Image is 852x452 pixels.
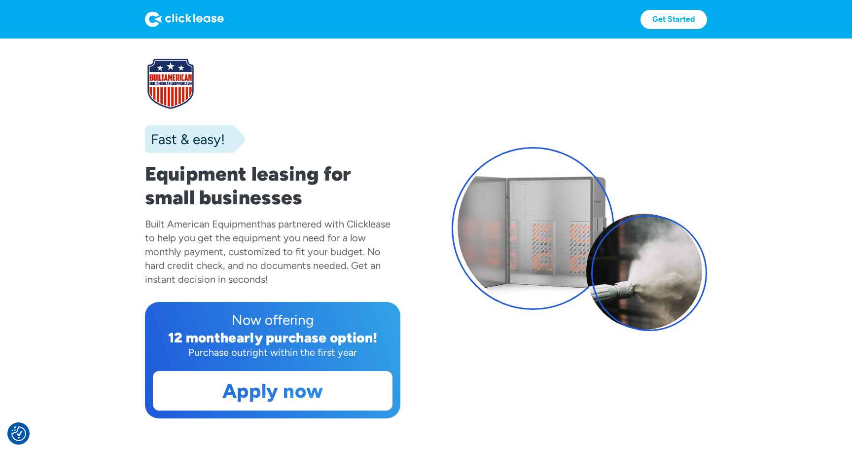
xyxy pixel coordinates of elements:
[153,372,392,410] a: Apply now
[11,426,26,441] img: Revisit consent button
[145,162,400,209] h1: Equipment leasing for small businesses
[145,218,261,230] div: Built American Equipment
[640,10,707,29] a: Get Started
[145,129,225,149] div: Fast & easy!
[168,329,229,346] div: 12 month
[11,426,26,441] button: Consent Preferences
[153,345,392,359] div: Purchase outright within the first year
[145,218,390,285] div: has partnered with Clicklease to help you get the equipment you need for a low monthly payment, c...
[153,310,392,330] div: Now offering
[145,11,224,27] img: Logo
[228,329,377,346] div: early purchase option!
